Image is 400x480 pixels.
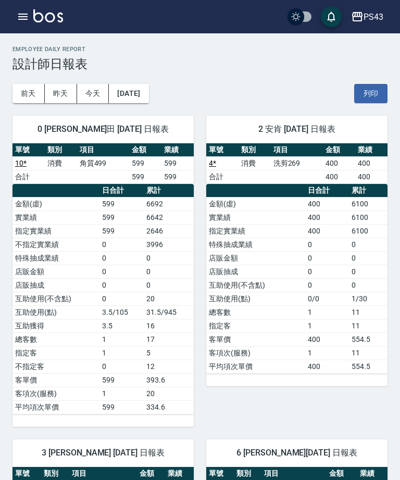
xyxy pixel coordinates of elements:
[109,84,148,103] button: [DATE]
[144,387,194,400] td: 20
[99,373,144,387] td: 599
[12,319,99,333] td: 互助獲得
[206,265,305,278] td: 店販抽成
[321,6,342,27] button: save
[12,400,99,414] td: 平均項次單價
[12,373,99,387] td: 客單價
[144,184,194,198] th: 累計
[349,184,387,198] th: 累計
[206,211,305,224] td: 實業績
[12,387,99,400] td: 客項次(服務)
[12,360,99,373] td: 不指定客
[12,292,99,305] td: 互助使用(不含點)
[323,156,355,170] td: 400
[206,319,305,333] td: 指定客
[206,360,305,373] td: 平均項次單價
[12,278,99,292] td: 店販抽成
[347,6,387,28] button: PS43
[12,46,387,53] h2: Employee Daily Report
[12,333,99,346] td: 總客數
[144,346,194,360] td: 5
[161,170,194,183] td: 599
[305,278,349,292] td: 0
[129,156,161,170] td: 599
[12,143,194,184] table: a dense table
[305,360,349,373] td: 400
[354,84,387,103] button: 列印
[129,143,161,157] th: 金額
[99,184,144,198] th: 日合計
[12,265,99,278] td: 店販金額
[12,224,99,238] td: 指定實業績
[349,197,387,211] td: 6100
[12,84,45,103] button: 前天
[45,156,77,170] td: 消費
[12,305,99,319] td: 互助使用(點)
[12,251,99,265] td: 特殊抽成業績
[349,251,387,265] td: 0
[305,333,349,346] td: 400
[323,170,355,183] td: 400
[144,319,194,333] td: 16
[144,238,194,251] td: 3996
[144,333,194,346] td: 17
[349,238,387,251] td: 0
[12,170,45,183] td: 合計
[144,265,194,278] td: 0
[206,224,305,238] td: 指定實業績
[99,333,144,346] td: 1
[206,184,387,374] table: a dense table
[25,124,181,134] span: 0 [PERSON_NAME]田 [DATE] 日報表
[33,9,63,22] img: Logo
[305,197,349,211] td: 400
[12,57,387,71] h3: 設計師日報表
[206,197,305,211] td: 金額(虛)
[206,143,239,157] th: 單號
[206,170,239,183] td: 合計
[219,124,375,134] span: 2 安肯 [DATE] 日報表
[206,143,387,184] table: a dense table
[206,278,305,292] td: 互助使用(不含點)
[349,211,387,224] td: 6100
[99,346,144,360] td: 1
[25,448,181,458] span: 3 [PERSON_NAME] [DATE] 日報表
[271,156,323,170] td: 洗剪269
[305,238,349,251] td: 0
[12,143,45,157] th: 單號
[99,360,144,373] td: 0
[99,400,144,414] td: 599
[305,319,349,333] td: 1
[144,211,194,224] td: 6642
[349,305,387,319] td: 11
[12,238,99,251] td: 不指定實業績
[355,170,387,183] td: 400
[99,292,144,305] td: 0
[77,143,130,157] th: 項目
[305,265,349,278] td: 0
[144,197,194,211] td: 6692
[144,400,194,414] td: 334.6
[12,346,99,360] td: 指定客
[99,251,144,265] td: 0
[355,143,387,157] th: 業績
[305,305,349,319] td: 1
[77,84,109,103] button: 今天
[349,360,387,373] td: 554.5
[144,292,194,305] td: 20
[206,292,305,305] td: 互助使用(點)
[349,346,387,360] td: 11
[206,305,305,319] td: 總客數
[206,251,305,265] td: 店販金額
[99,197,144,211] td: 599
[206,333,305,346] td: 客單價
[99,224,144,238] td: 599
[144,278,194,292] td: 0
[349,224,387,238] td: 6100
[99,265,144,278] td: 0
[305,224,349,238] td: 400
[144,360,194,373] td: 12
[12,184,194,414] table: a dense table
[99,305,144,319] td: 3.5/105
[144,224,194,238] td: 2646
[77,156,130,170] td: 角質499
